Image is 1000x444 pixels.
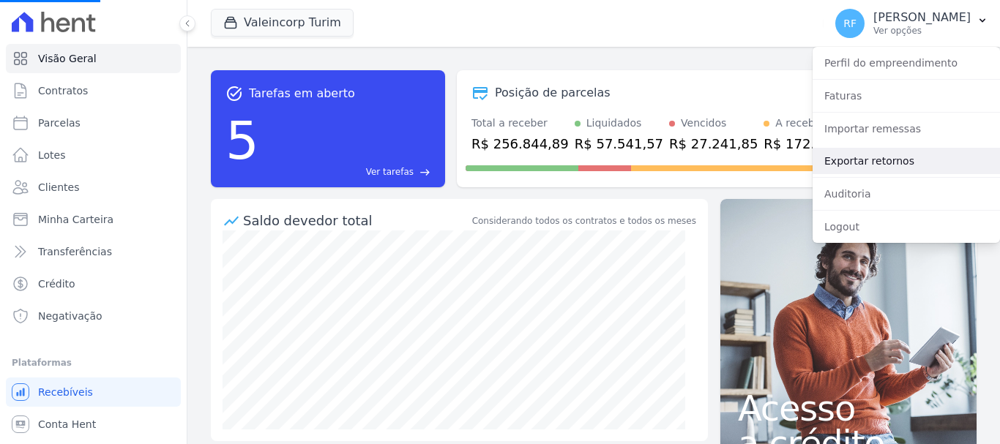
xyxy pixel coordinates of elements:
span: Tarefas em aberto [249,85,355,102]
span: Acesso [738,391,959,426]
span: Minha Carteira [38,212,113,227]
a: Transferências [6,237,181,266]
div: Total a receber [471,116,569,131]
a: Crédito [6,269,181,298]
a: Visão Geral [6,44,181,73]
span: RF [843,18,857,29]
button: Valeincorp Turim [211,9,354,37]
a: Lotes [6,140,181,170]
span: Parcelas [38,116,81,130]
p: Ver opções [873,25,971,37]
span: Lotes [38,148,66,162]
button: RF [PERSON_NAME] Ver opções [824,3,1000,44]
a: Contratos [6,76,181,105]
a: Perfil do empreendimento [813,50,1000,76]
div: R$ 27.241,85 [669,134,758,154]
a: Minha Carteira [6,205,181,234]
div: Plataformas [12,354,175,372]
div: A receber [775,116,825,131]
a: Ver tarefas east [265,165,430,178]
a: Logout [813,214,1000,240]
div: Considerando todos os contratos e todos os meses [472,214,696,227]
div: Saldo devedor total [243,211,469,230]
a: Faturas [813,83,1000,109]
div: Vencidos [681,116,726,131]
div: Posição de parcelas [495,84,611,102]
span: Transferências [38,244,112,259]
span: Clientes [38,180,79,195]
span: Crédito [38,276,75,291]
div: Liquidados [586,116,642,131]
span: Visão Geral [38,51,97,66]
a: Recebíveis [6,377,181,407]
a: Importar remessas [813,116,1000,142]
div: R$ 256.844,89 [471,134,569,154]
p: [PERSON_NAME] [873,10,971,25]
span: Negativação [38,309,102,323]
a: Conta Hent [6,410,181,439]
a: Clientes [6,173,181,202]
a: Negativação [6,301,181,331]
div: R$ 172.061,47 [764,134,861,154]
a: Exportar retornos [813,148,1000,174]
span: Contratos [38,83,88,98]
span: Ver tarefas [366,165,414,178]
span: Recebíveis [38,385,93,399]
a: Auditoria [813,181,1000,207]
div: 5 [225,102,259,178]
span: Conta Hent [38,417,96,432]
span: east [419,167,430,178]
div: R$ 57.541,57 [575,134,663,154]
span: task_alt [225,85,243,102]
a: Parcelas [6,108,181,138]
